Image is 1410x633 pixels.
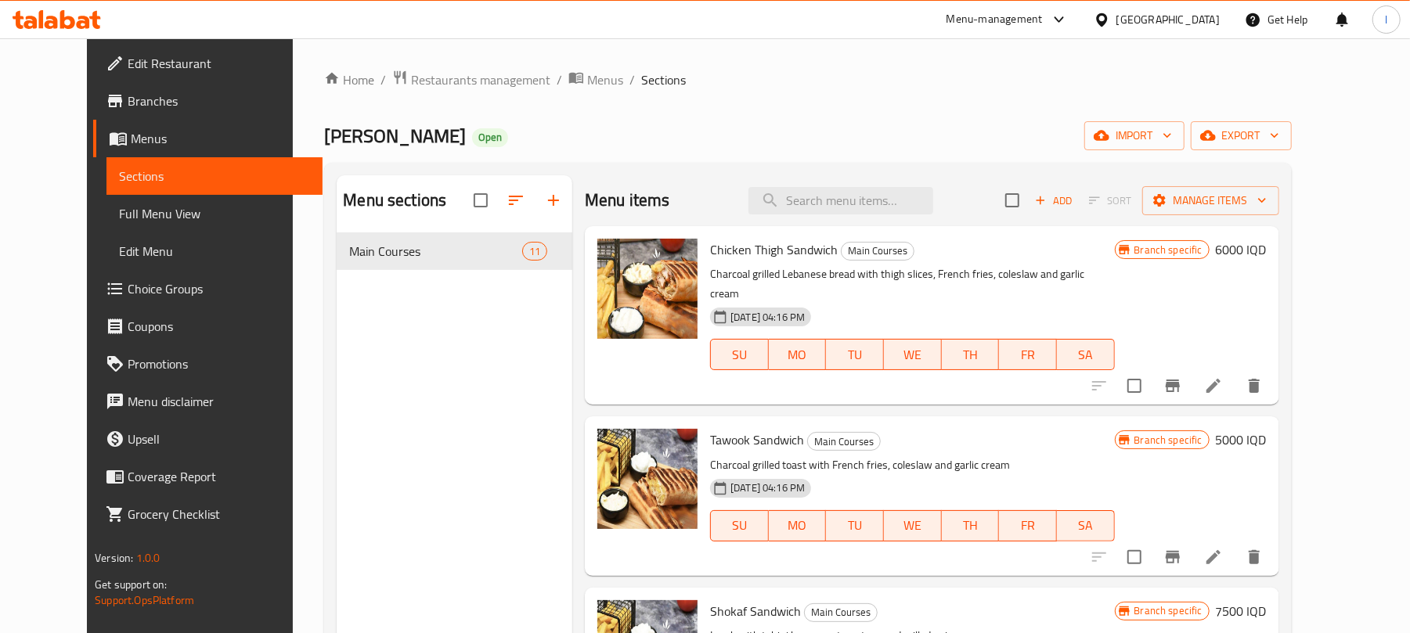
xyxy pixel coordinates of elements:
[948,514,993,537] span: TH
[1118,541,1151,574] span: Select to update
[1154,538,1192,576] button: Branch-specific-item
[95,548,133,568] span: Version:
[775,514,820,537] span: MO
[769,339,827,370] button: MO
[128,317,310,336] span: Coupons
[710,599,801,623] span: Shokaf Sandwich
[1155,191,1267,210] span: Manage items
[106,195,323,232] a: Full Menu View
[1203,126,1279,146] span: export
[106,157,323,195] a: Sections
[464,184,497,217] span: Select all sections
[1154,367,1192,405] button: Branch-specific-item
[349,242,522,261] span: Main Courses
[1216,429,1267,451] h6: 5000 IQD
[93,308,323,345] a: Coupons
[324,70,1291,90] nav: breadcrumb
[641,70,686,89] span: Sections
[1216,239,1267,261] h6: 6000 IQD
[535,182,572,219] button: Add section
[748,187,933,214] input: search
[93,345,323,383] a: Promotions
[999,510,1057,541] button: FR
[1116,11,1220,28] div: [GEOGRAPHIC_DATA]
[337,226,572,276] nav: Menu sections
[717,343,763,366] span: SU
[717,514,763,537] span: SU
[95,590,194,610] a: Support.OpsPlatform
[805,603,877,621] span: Main Courses
[1385,11,1387,28] span: l
[522,242,547,261] div: items
[884,339,942,370] button: WE
[775,343,820,366] span: MO
[1128,243,1209,257] span: Branch specific
[1216,600,1267,622] h6: 7500 IQD
[710,428,804,451] span: Tawook Sandwich
[942,510,1000,541] button: TH
[1033,192,1075,210] span: Add
[724,310,811,325] span: [DATE] 04:16 PM
[948,343,993,366] span: TH
[710,510,769,541] button: SU
[832,343,878,366] span: TU
[1235,538,1273,576] button: delete
[128,392,310,411] span: Menu disclaimer
[557,70,562,89] li: /
[724,480,811,495] span: [DATE] 04:16 PM
[136,548,160,568] span: 1.0.0
[1063,514,1109,537] span: SA
[93,458,323,495] a: Coverage Report
[832,514,878,537] span: TU
[472,128,508,147] div: Open
[119,204,310,223] span: Full Menu View
[324,118,466,153] span: [PERSON_NAME]
[1142,186,1279,215] button: Manage items
[497,182,535,219] span: Sort sections
[884,510,942,541] button: WE
[826,339,884,370] button: TU
[128,505,310,523] span: Grocery Checklist
[93,82,323,120] a: Branches
[1191,121,1292,150] button: export
[1084,121,1185,150] button: import
[1235,367,1273,405] button: delete
[1063,343,1109,366] span: SA
[842,242,914,260] span: Main Courses
[93,120,323,157] a: Menus
[804,603,878,622] div: Main Courses
[1057,510,1115,541] button: SA
[106,232,323,270] a: Edit Menu
[392,70,550,90] a: Restaurants management
[119,167,310,185] span: Sections
[597,429,698,529] img: Tawook Sandwich
[128,54,310,73] span: Edit Restaurant
[710,238,838,261] span: Chicken Thigh Sandwich
[710,339,769,370] button: SU
[324,70,374,89] a: Home
[1204,376,1223,395] a: Edit menu item
[1118,369,1151,402] span: Select to update
[119,242,310,261] span: Edit Menu
[947,10,1043,29] div: Menu-management
[128,354,310,373] span: Promotions
[1057,339,1115,370] button: SA
[1029,189,1079,213] span: Add item
[337,232,572,270] div: Main Courses11
[942,339,1000,370] button: TH
[629,70,635,89] li: /
[523,244,546,259] span: 11
[93,420,323,458] a: Upsell
[1128,433,1209,448] span: Branch specific
[769,510,827,541] button: MO
[585,189,670,212] h2: Menu items
[128,467,310,486] span: Coverage Report
[93,495,323,533] a: Grocery Checklist
[890,343,936,366] span: WE
[996,184,1029,217] span: Select section
[472,131,508,144] span: Open
[93,383,323,420] a: Menu disclaimer
[380,70,386,89] li: /
[808,433,880,451] span: Main Courses
[131,129,310,148] span: Menus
